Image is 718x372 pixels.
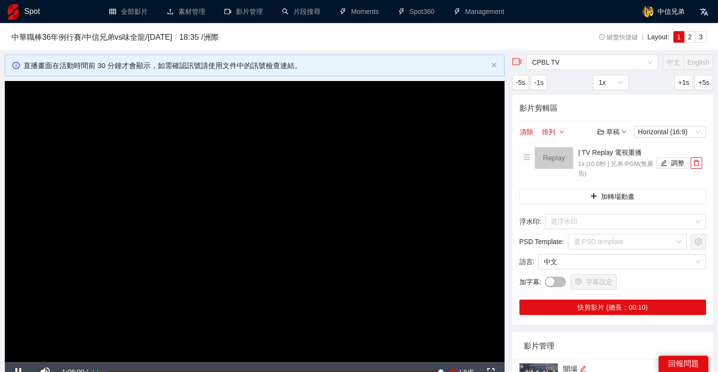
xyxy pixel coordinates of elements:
span: 加字幕 : [519,277,541,287]
img: logo [8,4,19,20]
span: 鍵盤快捷鍵 [599,34,638,41]
div: Video Player [5,81,505,362]
img: avatar [642,6,654,17]
button: 快剪影片 (總長：00:10) [519,300,706,315]
button: +5s [694,75,713,90]
div: 回報問題 [659,356,708,372]
span: PSD Template : [519,236,564,247]
span: down [559,129,564,135]
span: delete [691,160,702,166]
img: 160x90.png [535,147,573,169]
button: 清除 [519,126,534,138]
button: setting字幕設定 [571,274,617,290]
span: video-camera [512,57,522,67]
a: thunderboltMoments [340,8,379,15]
div: 影片管理 [524,332,702,360]
span: 中文 [667,58,680,66]
button: -1s [530,75,547,90]
a: thunderboltSpot360 [398,8,435,15]
button: plus加轉場動畫 [519,189,706,204]
div: 草稿 [598,127,626,137]
span: 浮水印 : [519,216,541,227]
span: folder-open [598,128,604,135]
button: delete [691,157,702,169]
span: +5s [698,77,709,88]
span: down [622,129,626,134]
span: -5s [516,77,525,88]
span: 1x [599,75,623,90]
a: upload素材管理 [167,8,205,15]
span: Horizontal (16:9) [638,127,702,137]
span: 3 [699,33,703,41]
button: +1s [674,75,693,90]
div: 直播畫面在活動時間前 30 分鐘才會顯示，如需確認訊號請使用文件中的訊號檢查連結。 [24,60,487,71]
button: edit調整 [657,157,688,169]
a: video-camera影片管理 [224,8,263,15]
button: 排列down [541,126,565,138]
span: info-circle [599,34,605,40]
span: Layout: [647,33,670,41]
span: 1 [677,33,681,41]
span: plus [590,193,597,200]
p: 1x | 10.0 秒 | 兄弟-PGM(無廣告) [578,160,654,179]
span: English [687,58,709,66]
span: 語言 : [519,256,535,267]
h3: 中華職棒36年例行賽 / 中信兄弟 vs 味全龍 / [DATE] 18:35 / 洲際 [12,31,548,44]
button: -5s [512,75,529,90]
span: edit [660,160,667,167]
span: close [491,62,497,68]
button: setting [691,234,706,249]
span: menu [523,154,530,161]
span: / [172,33,179,41]
h4: | TV Replay 電視重播 [578,147,654,158]
span: 中文 [544,255,700,269]
h4: 影片剪輯區 [519,102,706,114]
span: -1s [534,77,543,88]
a: search片段搜尋 [282,8,320,15]
a: table全部影片 [109,8,148,15]
span: info-circle [12,62,20,69]
span: CPBL TV [532,55,652,70]
a: thunderboltManagement [454,8,505,15]
button: close [491,62,497,69]
span: +1s [678,77,689,88]
span: | [642,33,644,41]
span: 2 [688,33,692,41]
